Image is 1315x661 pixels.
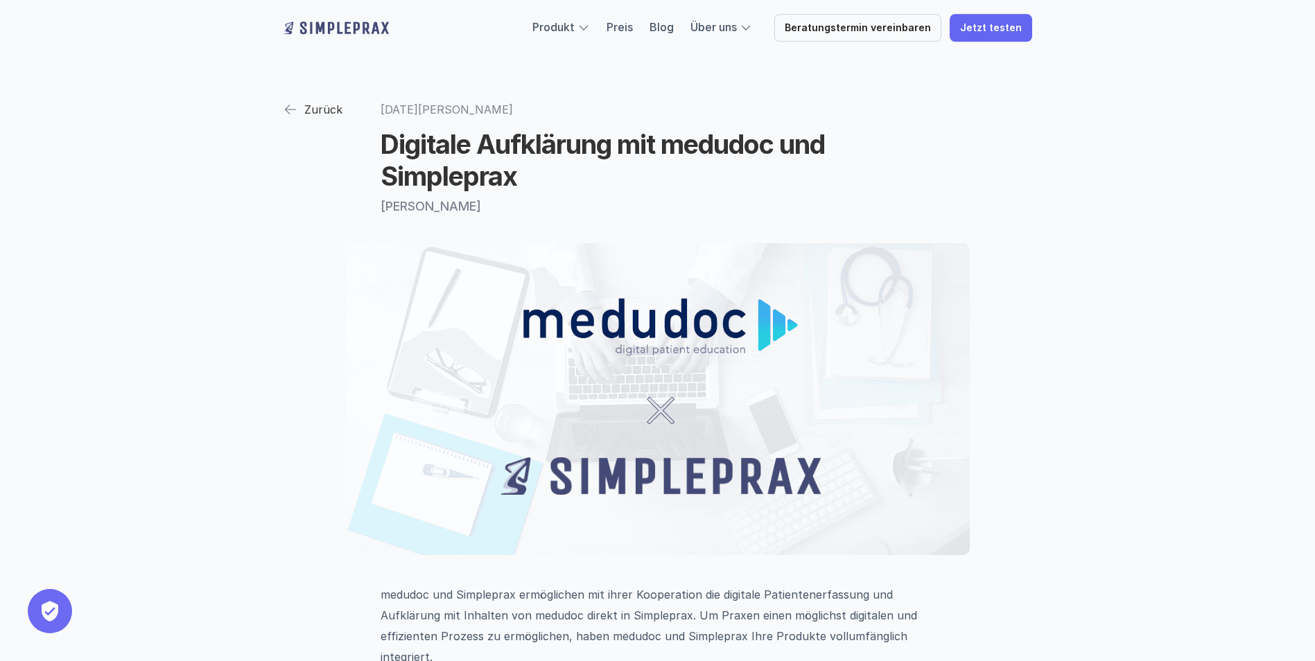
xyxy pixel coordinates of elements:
a: Zurück [284,97,342,122]
a: Blog [650,20,674,34]
h1: Digitale Aufklärung mit medudoc und Simpleprax [381,129,935,192]
a: Preis [607,20,633,34]
p: [DATE][PERSON_NAME] [381,97,935,122]
p: Zurück [304,99,342,120]
a: Über uns [690,20,737,34]
a: Produkt [532,20,575,34]
p: Jetzt testen [960,22,1022,34]
a: Jetzt testen [950,14,1032,42]
a: Beratungstermin vereinbaren [774,14,941,42]
p: [PERSON_NAME] [381,199,935,214]
p: Beratungstermin vereinbaren [785,22,931,34]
